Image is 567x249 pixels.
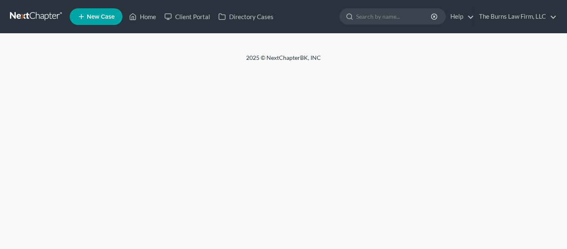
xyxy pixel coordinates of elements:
[446,9,474,24] a: Help
[214,9,278,24] a: Directory Cases
[475,9,557,24] a: The Burns Law Firm, LLC
[125,9,160,24] a: Home
[47,54,520,69] div: 2025 © NextChapterBK, INC
[356,9,432,24] input: Search by name...
[87,14,115,20] span: New Case
[160,9,214,24] a: Client Portal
